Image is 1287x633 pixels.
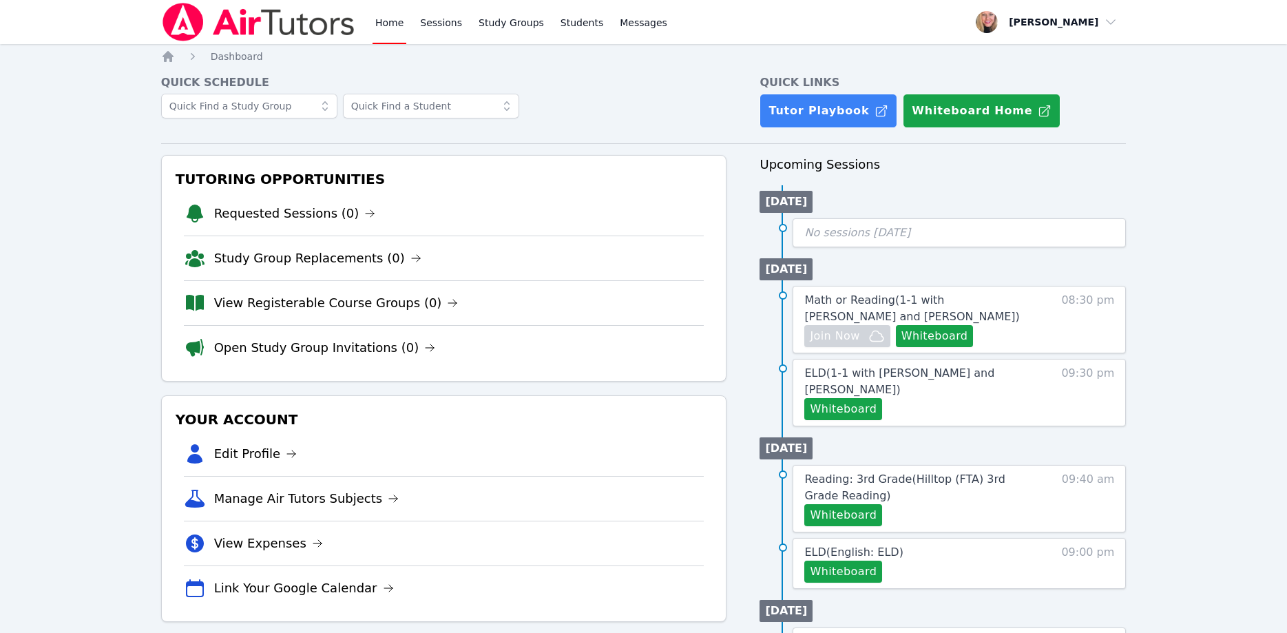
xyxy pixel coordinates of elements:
a: Tutor Playbook [760,94,897,128]
a: Link Your Google Calendar [214,579,394,598]
span: 09:00 pm [1061,544,1114,583]
button: Whiteboard [804,398,882,420]
span: 08:30 pm [1061,292,1114,347]
h4: Quick Schedule [161,74,727,91]
button: Whiteboard [804,504,882,526]
h4: Quick Links [760,74,1126,91]
span: ELD ( English: ELD ) [804,546,903,559]
span: ELD ( 1-1 with [PERSON_NAME] and [PERSON_NAME] ) [804,366,994,396]
a: Open Study Group Invitations (0) [214,338,436,357]
span: Reading: 3rd Grade ( Hilltop (FTA) 3rd Grade Reading ) [804,473,1005,502]
a: ELD(1-1 with [PERSON_NAME] and [PERSON_NAME]) [804,365,1036,398]
span: No sessions [DATE] [804,226,910,239]
a: View Registerable Course Groups (0) [214,293,459,313]
a: View Expenses [214,534,323,553]
button: Join Now [804,325,890,347]
a: Reading: 3rd Grade(Hilltop (FTA) 3rd Grade Reading) [804,471,1036,504]
a: Math or Reading(1-1 with [PERSON_NAME] and [PERSON_NAME]) [804,292,1036,325]
span: Math or Reading ( 1-1 with [PERSON_NAME] and [PERSON_NAME] ) [804,293,1019,323]
h3: Upcoming Sessions [760,155,1126,174]
button: Whiteboard Home [903,94,1060,128]
input: Quick Find a Study Group [161,94,337,118]
input: Quick Find a Student [343,94,519,118]
a: ELD(English: ELD) [804,544,903,561]
li: [DATE] [760,600,813,622]
span: 09:40 am [1062,471,1115,526]
a: Dashboard [211,50,263,63]
img: Air Tutors [161,3,356,41]
a: Manage Air Tutors Subjects [214,489,399,508]
a: Requested Sessions (0) [214,204,376,223]
h3: Your Account [173,407,715,432]
button: Whiteboard [804,561,882,583]
span: Dashboard [211,51,263,62]
li: [DATE] [760,437,813,459]
li: [DATE] [760,258,813,280]
a: Study Group Replacements (0) [214,249,421,268]
h3: Tutoring Opportunities [173,167,715,191]
button: Whiteboard [896,325,974,347]
span: Messages [620,16,667,30]
li: [DATE] [760,191,813,213]
span: 09:30 pm [1061,365,1114,420]
a: Edit Profile [214,444,297,464]
nav: Breadcrumb [161,50,1127,63]
span: Join Now [810,328,859,344]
